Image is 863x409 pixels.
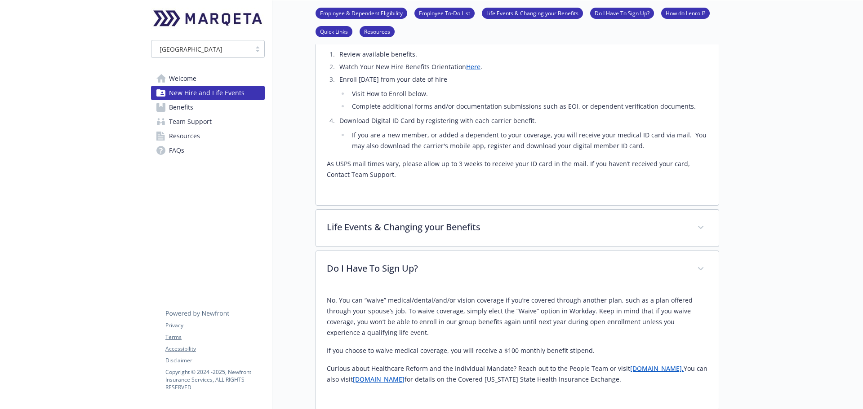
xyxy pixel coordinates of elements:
[151,71,265,86] a: Welcome
[169,100,193,114] span: Benefits
[327,345,708,356] p: If you choose to waive medical coverage, you will receive a $100 monthly benefit stipend.
[169,129,200,143] span: Resources
[165,356,264,365] a: Disclaimer
[160,44,222,54] span: [GEOGRAPHIC_DATA]
[165,345,264,353] a: Accessibility
[337,74,708,112] li: Enroll [DATE] from your date of hire
[327,158,708,180] p: As USPS mail times vary, please allow up to 3 weeks to receive your ID card in the mail. If you h...
[151,129,265,143] a: Resources
[316,13,719,205] div: Employee To-Do List
[414,9,475,17] a: Employee To-Do List
[327,295,708,338] p: No. You can “waive” medical/dental/and/or vision coverage if you’re covered through another plan,...
[165,333,264,341] a: Terms
[165,321,264,330] a: Privacy
[337,115,708,151] li: Download Digital ID Card by registering with each carrier benefit.
[316,27,352,35] a: Quick Links
[337,62,708,72] li: Watch Your New Hire Benefits Orientation .
[316,9,407,17] a: Employee & Dependent Eligibility
[327,363,708,385] p: Curious about Healthcare Reform and the Individual Mandate? Reach out to the People Team or visit...
[349,130,708,151] li: If you are a new member, or added a dependent to your coverage, you will receive your medical ID ...
[482,9,583,17] a: Life Events & Changing your Benefits
[360,27,395,35] a: Resources
[661,9,710,17] a: How do I enroll?
[151,114,265,129] a: Team Support
[151,143,265,158] a: FAQs
[165,368,264,391] p: Copyright © 2024 - 2025 , Newfront Insurance Services, ALL RIGHTS RESERVED
[169,71,196,86] span: Welcome
[349,88,708,99] li: Visit How to Enroll below.
[466,62,480,71] a: Here
[327,220,686,234] p: Life Events & Changing your Benefits
[169,86,245,100] span: New Hire and Life Events
[316,210,719,246] div: Life Events & Changing your Benefits
[349,101,708,112] li: Complete additional forms and/or documentation submissions such as EOI, or dependent verification...
[316,251,719,288] div: Do I Have To Sign Up?
[156,44,246,54] span: [GEOGRAPHIC_DATA]
[337,49,708,60] li: Review available benefits.
[151,100,265,114] a: Benefits
[353,375,405,383] a: [DOMAIN_NAME]
[169,114,212,129] span: Team Support
[151,86,265,100] a: New Hire and Life Events
[590,9,654,17] a: Do I Have To Sign Up?
[169,143,184,158] span: FAQs
[630,364,684,373] a: [DOMAIN_NAME].
[327,262,686,275] p: Do I Have To Sign Up?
